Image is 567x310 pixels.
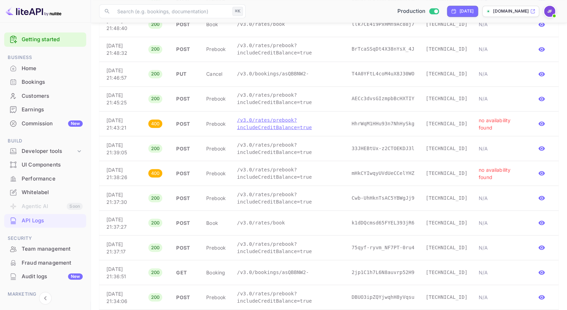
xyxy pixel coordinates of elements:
p: [DATE] 21:46:57 [106,67,137,81]
p: book [206,219,226,226]
p: [DATE] 21:39:05 [106,141,137,156]
p: T4A0YFtL4coM4uX8J30WO [351,70,414,77]
span: 200 [148,244,163,251]
a: Team management [4,242,86,255]
p: [DATE] 21:34:06 [106,290,137,304]
a: Earnings [4,103,86,116]
div: API Logs [4,214,86,228]
div: [DATE] [459,8,473,14]
p: /v3.0/rates/prebook?includeCreditBalance=true [237,42,340,57]
span: 200 [148,269,163,276]
div: Commission [22,120,83,128]
p: GET [176,268,195,276]
p: [DATE] 21:45:25 [106,91,137,106]
p: [DATE] 21:36:51 [106,265,137,280]
p: 2jp1C1h7L6N8auvrp52H9 [351,268,414,276]
p: [TECHNICAL_ID] [426,21,468,28]
p: POST [176,219,195,226]
span: 200 [148,294,163,301]
span: Business [4,54,86,61]
p: [TECHNICAL_ID] [426,45,468,53]
p: 75qyf-ryvm_NF7PT-0ru4 [351,244,414,251]
p: N/A [479,268,521,276]
div: Audit logsNew [4,270,86,283]
a: Getting started [22,36,83,44]
a: API Logs [4,214,86,227]
div: Developer tools [22,147,76,155]
span: Security [4,235,86,242]
p: /v3.0/rates/prebook?includeCreditBalance=true [237,166,340,180]
p: [DATE] 21:38:26 [106,166,137,180]
p: cancel [206,70,226,77]
img: Jenny Frimer [544,6,555,17]
p: [TECHNICAL_ID] [426,293,468,301]
p: /v3.0/rates/book [237,219,340,226]
div: CommissionNew [4,117,86,131]
div: Earnings [4,103,86,117]
p: POST [176,145,195,152]
p: N/A [479,293,521,301]
p: [TECHNICAL_ID] [426,244,468,251]
p: /v3.0/bookings/asQBBNW2- [237,70,340,77]
span: 400 [148,170,163,177]
a: Bookings [4,75,86,88]
div: UI Components [4,158,86,172]
p: POST [176,120,195,127]
span: 200 [148,219,163,226]
p: [DOMAIN_NAME] [493,8,529,14]
span: 400 [148,120,163,127]
p: /v3.0/rates/prebook?includeCreditBalance=true [237,290,340,304]
p: PUT [176,70,195,77]
p: N/A [479,70,521,77]
div: Performance [4,172,86,186]
p: /v3.0/rates/prebook?includeCreditBalance=true [237,91,340,106]
div: Developer tools [4,145,86,157]
a: Home [4,62,86,75]
p: [TECHNICAL_ID] [426,120,468,127]
p: AECc3dvsGIzmpbBcHXTIY [351,95,414,102]
div: Bookings [4,75,86,89]
p: N/A [479,95,521,102]
p: POST [176,21,195,28]
p: N/A [479,21,521,28]
div: New [68,273,83,280]
div: Whitelabel [22,189,83,197]
p: [TECHNICAL_ID] [426,219,468,226]
span: 200 [148,71,163,77]
p: HhrWqM1HHu93n7NhHySkg [351,120,414,127]
div: Bookings [22,78,83,86]
p: DBUO3ipZQYjwqhH8yVqsu [351,293,414,301]
p: /v3.0/rates/prebook?includeCreditBalance=true [237,141,340,156]
div: Customers [4,89,86,103]
p: [DATE] 21:37:30 [106,191,137,205]
p: prebook [206,120,226,127]
span: Marketing [4,290,86,298]
p: POST [176,45,195,53]
span: Production [397,7,426,15]
span: 200 [148,21,163,28]
p: POST [176,244,195,251]
p: N/A [479,219,521,226]
p: N/A [479,145,521,152]
p: prebook [206,194,226,201]
p: booking [206,268,226,276]
div: Customers [22,92,83,100]
p: book [206,21,226,28]
p: POST [176,169,195,177]
span: 200 [148,145,163,152]
div: UI Components [22,161,83,169]
p: prebook [206,169,226,177]
button: Collapse navigation [39,292,52,304]
a: Customers [4,89,86,102]
p: N/A [479,244,521,251]
p: [TECHNICAL_ID] [426,194,468,201]
div: Promo codes [22,301,83,309]
div: Fraud management [4,256,86,270]
p: POST [176,194,195,201]
p: [TECHNICAL_ID] [426,268,468,276]
p: [DATE] 21:48:32 [106,42,137,57]
p: N/A [479,45,521,53]
p: 33JHEBtUx-z2CTOEKDJ3l [351,145,414,152]
span: Build [4,137,86,145]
